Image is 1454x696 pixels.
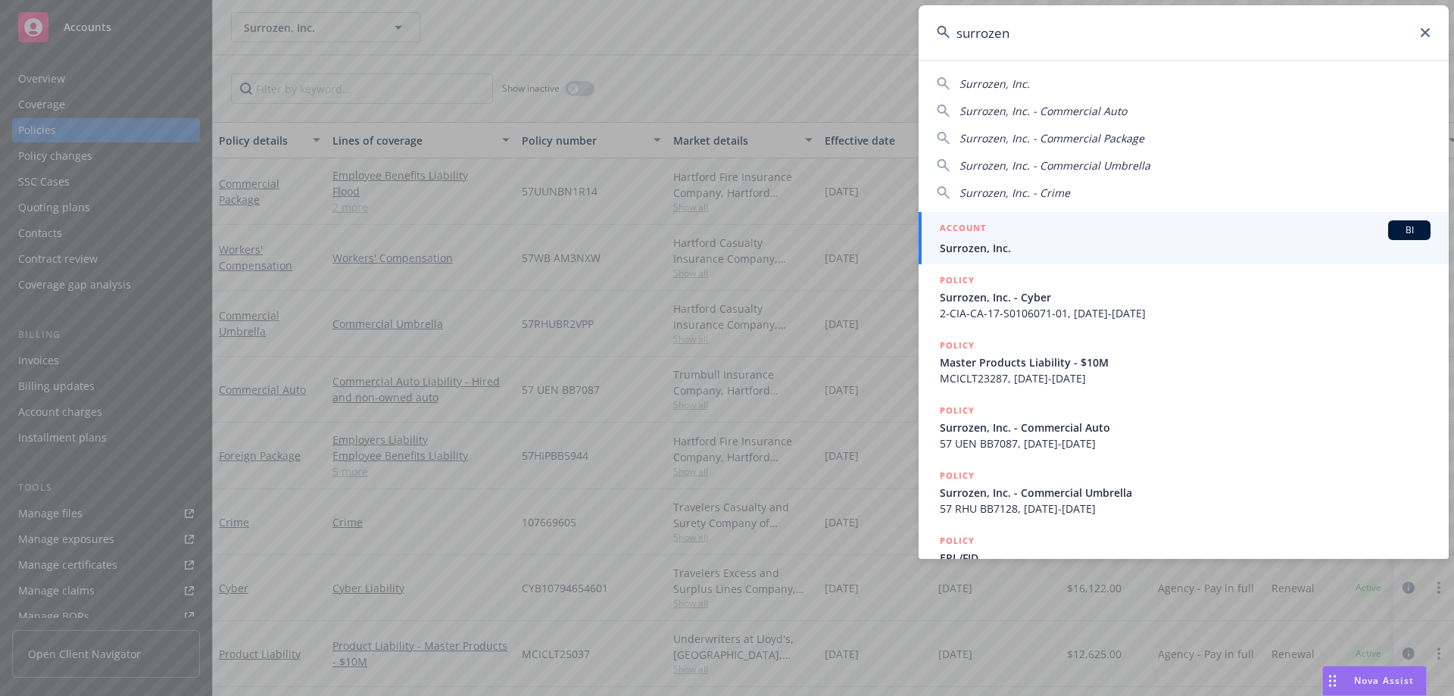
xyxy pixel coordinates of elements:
span: Surrozen, Inc. - Commercial Auto [940,420,1431,435]
span: Surrozen, Inc. [940,240,1431,256]
h5: ACCOUNT [940,220,986,239]
span: Surrozen, Inc. - Commercial Umbrella [940,485,1431,501]
a: POLICYSurrozen, Inc. - Cyber2-CIA-CA-17-S0106071-01, [DATE]-[DATE] [919,264,1449,329]
span: Surrozen, Inc. - Commercial Umbrella [959,158,1150,173]
h5: POLICY [940,533,975,548]
a: ACCOUNTBISurrozen, Inc. [919,212,1449,264]
input: Search... [919,5,1449,60]
a: POLICYSurrozen, Inc. - Commercial Auto57 UEN BB7087, [DATE]-[DATE] [919,395,1449,460]
span: Nova Assist [1354,674,1414,687]
span: EPL/FID [940,550,1431,566]
span: Surrozen, Inc. - Crime [959,186,1070,200]
h5: POLICY [940,273,975,288]
span: MCICLT23287, [DATE]-[DATE] [940,370,1431,386]
span: BI [1394,223,1424,237]
a: POLICYEPL/FID [919,525,1449,590]
span: 2-CIA-CA-17-S0106071-01, [DATE]-[DATE] [940,305,1431,321]
span: 57 UEN BB7087, [DATE]-[DATE] [940,435,1431,451]
span: Surrozen, Inc. - Commercial Package [959,131,1144,145]
a: POLICYSurrozen, Inc. - Commercial Umbrella57 RHU BB7128, [DATE]-[DATE] [919,460,1449,525]
div: Drag to move [1323,666,1342,695]
span: 57 RHU BB7128, [DATE]-[DATE] [940,501,1431,517]
span: Surrozen, Inc. [959,76,1030,91]
span: Master Products Liability - $10M [940,354,1431,370]
span: Surrozen, Inc. - Commercial Auto [959,104,1127,118]
button: Nova Assist [1322,666,1427,696]
h5: POLICY [940,338,975,353]
h5: POLICY [940,403,975,418]
h5: POLICY [940,468,975,483]
a: POLICYMaster Products Liability - $10MMCICLT23287, [DATE]-[DATE] [919,329,1449,395]
span: Surrozen, Inc. - Cyber [940,289,1431,305]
